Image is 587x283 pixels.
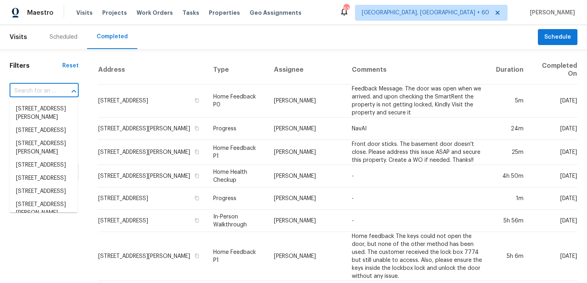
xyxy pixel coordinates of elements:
th: Duration [490,55,530,85]
th: Completed On [530,55,577,85]
span: Tasks [182,10,199,16]
td: 4h 50m [490,165,530,187]
li: [STREET_ADDRESS] [10,185,77,198]
td: [DATE] [530,140,577,165]
td: Home Health Checkup [207,165,268,187]
span: [PERSON_NAME] [527,9,575,17]
button: Copy Address [193,148,200,155]
td: [PERSON_NAME] [268,187,345,210]
td: [PERSON_NAME] [268,232,345,281]
td: 25m [490,140,530,165]
td: [DATE] [530,85,577,118]
button: Copy Address [193,97,200,104]
span: Properties [209,9,240,17]
td: 24m [490,118,530,140]
td: [DATE] [530,232,577,281]
td: [DATE] [530,210,577,232]
span: Work Orders [137,9,173,17]
td: [PERSON_NAME] [268,165,345,187]
li: [STREET_ADDRESS] [10,124,77,137]
td: - [345,210,489,232]
button: Schedule [538,29,577,45]
li: [STREET_ADDRESS][PERSON_NAME] [10,198,77,220]
span: Schedule [544,32,571,42]
div: Completed [97,33,128,41]
td: Home Feedback P1 [207,140,268,165]
td: [PERSON_NAME] [268,118,345,140]
td: Home feedback The keys could not open the door, but none of the other method has been used. The c... [345,232,489,281]
td: [STREET_ADDRESS] [98,187,207,210]
td: Feedback Message: The door was open when we arrived. and upon checking the SmartRent the property... [345,85,489,118]
button: Copy Address [193,252,200,259]
span: Maestro [27,9,54,17]
span: Projects [102,9,127,17]
div: Reset [62,62,79,70]
td: Progress [207,187,268,210]
td: [PERSON_NAME] [268,210,345,232]
button: Copy Address [193,195,200,202]
td: 5h 56m [490,210,530,232]
button: Copy Address [193,217,200,224]
td: Progress [207,118,268,140]
th: Assignee [268,55,345,85]
span: Geo Assignments [250,9,301,17]
input: Search for an address... [10,85,56,97]
td: In-Person Walkthrough [207,210,268,232]
li: [STREET_ADDRESS][PERSON_NAME] [10,102,77,124]
td: Home Feedback P0 [207,85,268,118]
li: [STREET_ADDRESS] [10,172,77,185]
td: [DATE] [530,187,577,210]
button: Close [68,86,79,97]
td: 5h 6m [490,232,530,281]
td: [STREET_ADDRESS][PERSON_NAME] [98,118,207,140]
li: [STREET_ADDRESS] [10,159,77,172]
span: Visits [10,28,27,46]
td: [STREET_ADDRESS] [98,210,207,232]
td: NavAI [345,118,489,140]
span: [GEOGRAPHIC_DATA], [GEOGRAPHIC_DATA] + 60 [362,9,489,17]
th: Comments [345,55,489,85]
span: Visits [76,9,93,17]
button: Copy Address [193,172,200,179]
td: Home Feedback P1 [207,232,268,281]
div: Scheduled [50,33,77,41]
td: - [345,187,489,210]
td: - [345,165,489,187]
td: [DATE] [530,165,577,187]
td: [DATE] [530,118,577,140]
td: [STREET_ADDRESS] [98,85,207,118]
li: [STREET_ADDRESS][PERSON_NAME] [10,137,77,159]
td: Front door sticks. The basement door doesn't close. Please address this issue ASAP and secure thi... [345,140,489,165]
th: Address [98,55,207,85]
td: [PERSON_NAME] [268,85,345,118]
h1: Filters [10,62,62,70]
div: 638 [343,5,349,13]
td: 1m [490,187,530,210]
button: Copy Address [193,125,200,132]
td: [PERSON_NAME] [268,140,345,165]
td: 5m [490,85,530,118]
td: [STREET_ADDRESS][PERSON_NAME] [98,140,207,165]
th: Type [207,55,268,85]
td: [STREET_ADDRESS][PERSON_NAME] [98,232,207,281]
td: [STREET_ADDRESS][PERSON_NAME] [98,165,207,187]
